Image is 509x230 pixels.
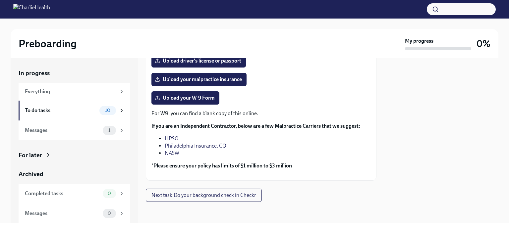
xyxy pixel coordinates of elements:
span: 10 [101,108,114,113]
a: Everything [19,83,130,101]
a: In progress [19,69,130,77]
a: Archived [19,170,130,178]
h2: Preboarding [19,37,77,50]
div: Messages [25,127,100,134]
label: Upload driver's license or passport [151,54,246,68]
a: NASW [165,150,179,156]
div: Everything [25,88,116,95]
a: For later [19,151,130,160]
a: Completed tasks0 [19,184,130,204]
a: HPSO [165,135,179,142]
span: 0 [104,191,115,196]
span: Upload driver's license or passport [156,58,241,64]
a: Messages1 [19,120,130,140]
button: Next task:Do your background check in Checkr [146,189,262,202]
span: 0 [104,211,115,216]
a: Philadelphia Insurance. CO [165,143,226,149]
div: To do tasks [25,107,97,114]
strong: My progress [405,37,433,45]
strong: If you are an Independent Contractor, below are a few Malpractice Carriers that we suggest: [151,123,360,129]
img: CharlieHealth [13,4,50,15]
div: Completed tasks [25,190,100,197]
label: Upload your malpractice insurance [151,73,247,86]
a: Messages0 [19,204,130,223]
a: To do tasks10 [19,101,130,120]
span: Upload your malpractice insurance [156,76,242,83]
span: 1 [104,128,114,133]
div: Messages [25,210,100,217]
span: Next task : Do your background check in Checkr [151,192,256,199]
div: For later [19,151,42,160]
p: For W9, you can find a blank copy of this online. [151,110,371,117]
strong: Please ensure your policy has limits of $1 million to $3 million [153,162,292,169]
h3: 0% [477,38,490,50]
label: Upload your W-9 Form [151,91,219,105]
span: Upload your W-9 Form [156,95,215,101]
